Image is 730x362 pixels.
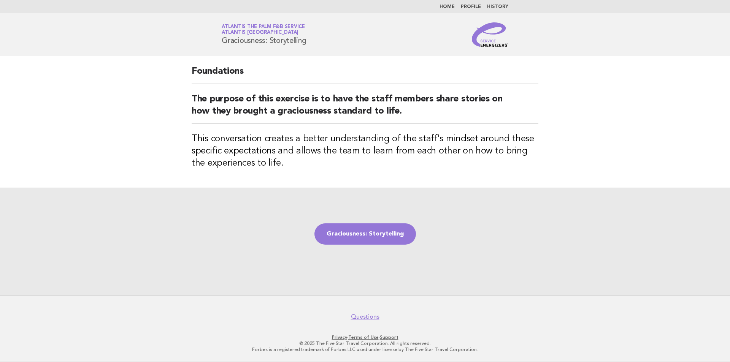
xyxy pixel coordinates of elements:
[314,223,416,245] a: Graciousness: Storytelling
[222,25,306,44] h1: Graciousness: Storytelling
[192,93,538,124] h2: The purpose of this exercise is to have the staff members share stories on how they brought a gra...
[472,22,508,47] img: Service Energizers
[440,5,455,9] a: Home
[132,346,598,353] p: Forbes is a registered trademark of Forbes LLC used under license by The Five Star Travel Corpora...
[132,334,598,340] p: · ·
[351,313,379,321] a: Questions
[192,65,538,84] h2: Foundations
[487,5,508,9] a: History
[461,5,481,9] a: Profile
[348,335,379,340] a: Terms of Use
[222,24,305,35] a: Atlantis the Palm F&B ServiceAtlantis [GEOGRAPHIC_DATA]
[192,133,538,169] h3: This conversation creates a better understanding of the staff's mindset around these specific exp...
[222,30,298,35] span: Atlantis [GEOGRAPHIC_DATA]
[380,335,398,340] a: Support
[332,335,347,340] a: Privacy
[132,340,598,346] p: © 2025 The Five Star Travel Corporation. All rights reserved.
